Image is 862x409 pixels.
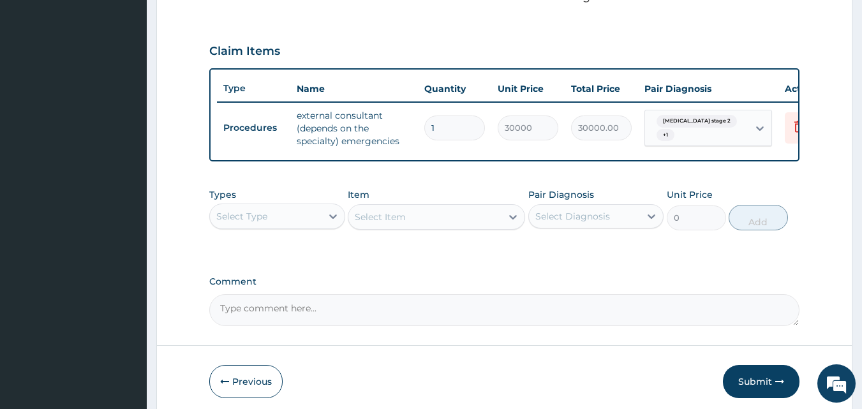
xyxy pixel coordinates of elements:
[535,210,610,223] div: Select Diagnosis
[657,129,674,142] span: + 1
[290,76,418,101] th: Name
[778,76,842,101] th: Actions
[528,188,594,201] label: Pair Diagnosis
[491,76,565,101] th: Unit Price
[418,76,491,101] th: Quantity
[723,365,799,398] button: Submit
[216,210,267,223] div: Select Type
[66,71,214,88] div: Chat with us now
[638,76,778,101] th: Pair Diagnosis
[6,273,243,318] textarea: Type your message and hit 'Enter'
[657,115,737,128] span: [MEDICAL_DATA] stage 2
[209,365,283,398] button: Previous
[290,103,418,154] td: external consultant (depends on the specialty) emergencies
[217,77,290,100] th: Type
[209,190,236,200] label: Types
[209,6,240,37] div: Minimize live chat window
[209,276,800,287] label: Comment
[74,123,176,252] span: We're online!
[24,64,52,96] img: d_794563401_company_1708531726252_794563401
[565,76,638,101] th: Total Price
[667,188,713,201] label: Unit Price
[217,116,290,140] td: Procedures
[729,205,788,230] button: Add
[348,188,369,201] label: Item
[209,45,280,59] h3: Claim Items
